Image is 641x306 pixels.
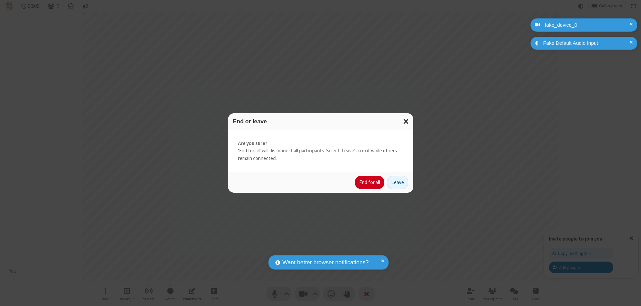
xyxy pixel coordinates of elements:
[399,113,413,130] button: Close modal
[541,39,632,47] div: Fake Default Audio Input
[543,21,632,29] div: fake_device_0
[228,130,413,172] div: 'End for all' will disconnect all participants. Select 'Leave' to exit while others remain connec...
[355,176,384,189] button: End for all
[233,118,408,125] h3: End or leave
[238,140,403,147] strong: Are you sure?
[282,258,369,267] span: Want better browser notifications?
[387,176,408,189] button: Leave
